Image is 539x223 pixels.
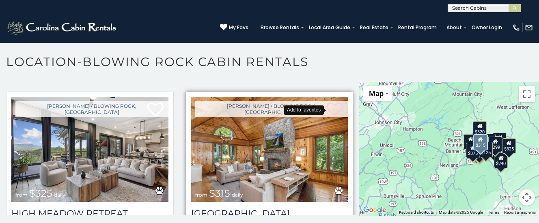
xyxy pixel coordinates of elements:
span: $315 [209,187,230,199]
a: Terms (opens in new tab) [488,210,499,214]
span: $325 [29,187,52,199]
button: Change map style [363,86,392,101]
div: $400 [464,134,477,150]
div: $125 [479,142,492,157]
span: from [195,192,207,198]
img: High Meadow Retreat [11,97,168,202]
a: Owner Login [468,22,506,33]
a: Real Estate [356,22,392,33]
img: White-1-2.png [6,19,119,36]
a: My Favs [220,24,248,32]
img: Chimney Island [191,97,348,202]
div: $320 [473,121,487,136]
div: $325 [502,138,515,154]
div: $220 [472,143,486,159]
a: High Meadow Retreat [11,208,168,219]
button: Keyboard shortcuts [399,210,434,215]
span: from [15,192,28,198]
img: phone-regular-white.png [512,24,520,32]
div: $315 [473,134,487,150]
a: [GEOGRAPHIC_DATA] [191,208,348,219]
span: Map [369,89,384,98]
button: Map camera controls [519,189,535,206]
div: $345 [473,144,487,160]
a: [PERSON_NAME] / Blowing Rock, [GEOGRAPHIC_DATA] [15,101,168,117]
a: Open this area in Google Maps (opens a new window) [361,205,388,215]
div: $375 [466,142,480,158]
a: Report a map error [504,210,537,214]
a: [PERSON_NAME] / Blowing Rock, [GEOGRAPHIC_DATA] [195,101,348,117]
a: Local Area Guide [305,22,354,33]
a: High Meadow Retreat from $325 daily [11,97,168,202]
span: daily [232,192,243,198]
div: $930 [493,133,507,148]
div: $299 [488,137,502,152]
div: $240 [494,152,508,168]
a: About [442,22,466,33]
h3: Chimney Island [191,208,348,219]
div: $355 [470,144,484,159]
div: Add to favorites [284,105,324,115]
span: Map data ©2025 Google [439,210,483,214]
a: Rental Program [394,22,441,33]
img: Google [361,205,388,215]
button: Toggle fullscreen view [519,86,535,102]
div: $380 [482,133,496,149]
img: mail-regular-white.png [525,24,533,32]
span: My Favs [229,24,248,31]
a: Chimney Island from $315 daily [191,97,348,202]
a: Browse Rentals [257,22,303,33]
span: daily [54,192,65,198]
